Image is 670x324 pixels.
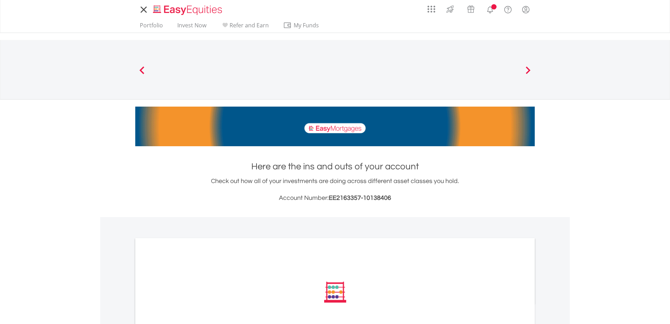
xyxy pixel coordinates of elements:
[283,21,329,30] span: My Funds
[460,2,481,15] a: Vouchers
[152,4,225,16] img: EasyEquities_Logo.png
[135,107,535,146] img: EasyMortage Promotion Banner
[329,195,391,201] span: EE2163357-10138406
[499,2,517,16] a: FAQ's and Support
[423,2,440,13] a: AppsGrid
[444,4,456,15] img: thrive-v2.svg
[428,5,435,13] img: grid-menu-icon.svg
[135,193,535,203] h3: Account Number:
[135,176,535,203] div: Check out how all of your investments are doing across different asset classes you hold.
[137,22,166,33] a: Portfolio
[150,2,225,16] a: Home page
[517,2,535,17] a: My Profile
[230,21,269,29] span: Refer and Earn
[135,160,535,173] h1: Here are the ins and outs of your account
[465,4,477,15] img: vouchers-v2.svg
[218,22,272,33] a: Refer and Earn
[481,2,499,16] a: Notifications
[175,22,209,33] a: Invest Now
